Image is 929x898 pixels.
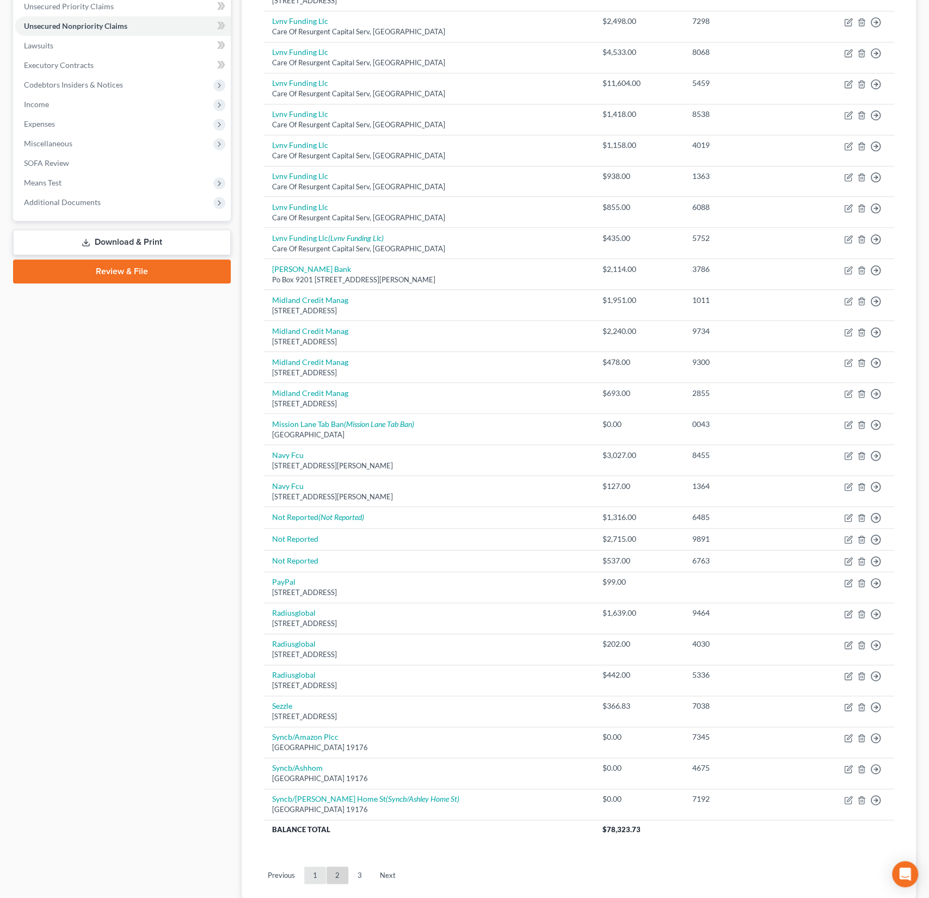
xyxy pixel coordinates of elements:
[692,326,790,337] div: 9734
[692,794,790,804] div: 7192
[259,866,304,884] a: Previous
[602,357,675,368] div: $478.00
[24,21,127,30] span: Unsecured Nonpriority Claims
[272,481,304,491] a: Navy Fcu
[272,244,585,254] div: Care Of Resurgent Capital Serv, [GEOGRAPHIC_DATA]
[602,825,641,834] span: $78,323.73
[602,140,675,151] div: $1,158.00
[272,450,304,460] a: Navy Fcu
[349,866,371,884] a: 3
[602,763,675,773] div: $0.00
[272,608,316,617] a: Radiusglobal
[272,732,339,741] a: Syncb/Amazon Plcc
[692,78,790,89] div: 5459
[602,326,675,337] div: $2,240.00
[272,120,585,130] div: Care Of Resurgent Capital Serv, [GEOGRAPHIC_DATA]
[272,368,585,378] div: [STREET_ADDRESS]
[272,151,585,161] div: Care Of Resurgent Capital Serv, [GEOGRAPHIC_DATA]
[602,481,675,492] div: $127.00
[344,419,414,429] i: (Mission Lane Tab Ban)
[272,109,328,119] a: Lvnv Funding Llc
[24,158,69,168] span: SOFA Review
[272,16,328,26] a: Lvnv Funding Llc
[272,804,585,815] div: [GEOGRAPHIC_DATA] 19176
[318,512,364,522] i: (Not Reported)
[272,556,318,565] a: Not Reported
[272,337,585,347] div: [STREET_ADDRESS]
[602,47,675,58] div: $4,533.00
[15,55,231,75] a: Executory Contracts
[692,264,790,275] div: 3786
[692,419,790,430] div: 0043
[272,430,585,440] div: [GEOGRAPHIC_DATA]
[692,202,790,213] div: 6088
[15,153,231,173] a: SOFA Review
[24,178,61,187] span: Means Test
[602,608,675,618] div: $1,639.00
[272,275,585,285] div: Po Box 9201 [STREET_ADDRESS][PERSON_NAME]
[272,534,318,543] a: Not Reported
[602,16,675,27] div: $2,498.00
[272,639,316,648] a: Radiusglobal
[272,295,348,305] a: Midland Credit Manag
[24,100,49,109] span: Income
[272,492,585,502] div: [STREET_ADDRESS][PERSON_NAME]
[692,534,790,544] div: 9891
[24,80,123,89] span: Codebtors Insiders & Notices
[272,182,585,192] div: Care Of Resurgent Capital Serv, [GEOGRAPHIC_DATA]
[15,16,231,36] a: Unsecured Nonpriority Claims
[692,171,790,182] div: 1363
[272,419,414,429] a: Mission Lane Tab Ban(Mission Lane Tab Ban)
[272,680,585,691] div: [STREET_ADDRESS]
[602,534,675,544] div: $2,715.00
[272,794,459,803] a: Syncb/[PERSON_NAME] Home St(Syncb/Ashley Home St)
[272,388,348,398] a: Midland Credit Manag
[272,140,328,150] a: Lvnv Funding Llc
[13,230,231,255] a: Download & Print
[327,866,348,884] a: 2
[692,233,790,244] div: 5752
[692,639,790,649] div: 4030
[272,58,585,68] div: Care Of Resurgent Capital Serv, [GEOGRAPHIC_DATA]
[602,202,675,213] div: $855.00
[602,171,675,182] div: $938.00
[272,461,585,471] div: [STREET_ADDRESS][PERSON_NAME]
[24,2,114,11] span: Unsecured Priority Claims
[602,555,675,566] div: $537.00
[272,618,585,629] div: [STREET_ADDRESS]
[272,213,585,223] div: Care Of Resurgent Capital Serv, [GEOGRAPHIC_DATA]
[24,119,55,128] span: Expenses
[692,608,790,618] div: 9464
[602,419,675,430] div: $0.00
[692,450,790,461] div: 8455
[692,670,790,680] div: 5336
[272,357,348,367] a: Midland Credit Manag
[602,233,675,244] div: $435.00
[602,639,675,649] div: $202.00
[272,89,585,99] div: Care Of Resurgent Capital Serv, [GEOGRAPHIC_DATA]
[692,47,790,58] div: 8068
[602,388,675,399] div: $693.00
[15,36,231,55] a: Lawsuits
[692,140,790,151] div: 4019
[24,60,94,70] span: Executory Contracts
[602,701,675,711] div: $366.83
[24,41,53,50] span: Lawsuits
[371,866,404,884] a: Next
[272,649,585,660] div: [STREET_ADDRESS]
[692,16,790,27] div: 7298
[272,264,351,274] a: [PERSON_NAME] Bank
[272,78,328,88] a: Lvnv Funding Llc
[272,711,585,722] div: [STREET_ADDRESS]
[692,295,790,306] div: 1011
[272,701,292,710] a: Sezzle
[272,399,585,409] div: [STREET_ADDRESS]
[602,450,675,461] div: $3,027.00
[602,295,675,306] div: $1,951.00
[386,794,459,803] i: (Syncb/Ashley Home St)
[272,171,328,181] a: Lvnv Funding Llc
[272,670,316,679] a: Radiusglobal
[263,820,594,839] th: Balance Total
[692,732,790,742] div: 7345
[272,202,328,212] a: Lvnv Funding Llc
